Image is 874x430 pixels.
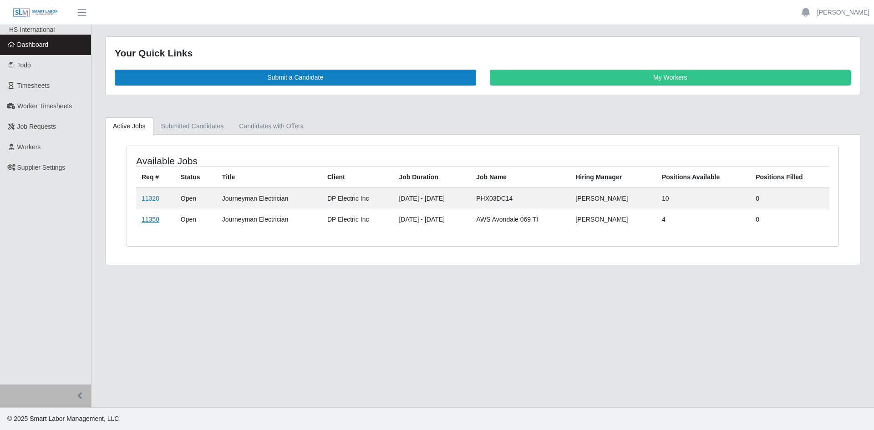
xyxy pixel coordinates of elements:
[105,117,153,135] a: Active Jobs
[393,167,471,188] th: Job Duration
[322,209,394,230] td: DP Electric Inc
[17,82,50,89] span: Timesheets
[393,188,471,209] td: [DATE] - [DATE]
[17,61,31,69] span: Todo
[142,216,159,223] a: 11358
[750,209,829,230] td: 0
[17,41,49,48] span: Dashboard
[115,46,851,61] div: Your Quick Links
[471,167,570,188] th: Job Name
[13,8,58,18] img: SLM Logo
[17,102,72,110] span: Worker Timesheets
[7,415,119,422] span: © 2025 Smart Labor Management, LLC
[471,188,570,209] td: PHX03DC14
[17,164,66,171] span: Supplier Settings
[142,195,159,202] a: 11320
[750,188,829,209] td: 0
[175,188,217,209] td: Open
[322,188,394,209] td: DP Electric Inc
[322,167,394,188] th: Client
[217,209,322,230] td: Journeyman Electrician
[656,167,750,188] th: Positions Available
[153,117,232,135] a: Submitted Candidates
[570,188,656,209] td: [PERSON_NAME]
[175,167,217,188] th: Status
[17,123,56,130] span: Job Requests
[217,167,322,188] th: Title
[490,70,851,86] a: My Workers
[471,209,570,230] td: AWS Avondale 069 TI
[231,117,311,135] a: Candidates with Offers
[17,143,41,151] span: Workers
[817,8,869,17] a: [PERSON_NAME]
[175,209,217,230] td: Open
[136,155,417,167] h4: Available Jobs
[570,209,656,230] td: [PERSON_NAME]
[115,70,476,86] a: Submit a Candidate
[656,209,750,230] td: 4
[9,26,55,33] span: HS International
[656,188,750,209] td: 10
[136,167,175,188] th: Req #
[570,167,656,188] th: Hiring Manager
[393,209,471,230] td: [DATE] - [DATE]
[217,188,322,209] td: Journeyman Electrician
[750,167,829,188] th: Positions Filled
